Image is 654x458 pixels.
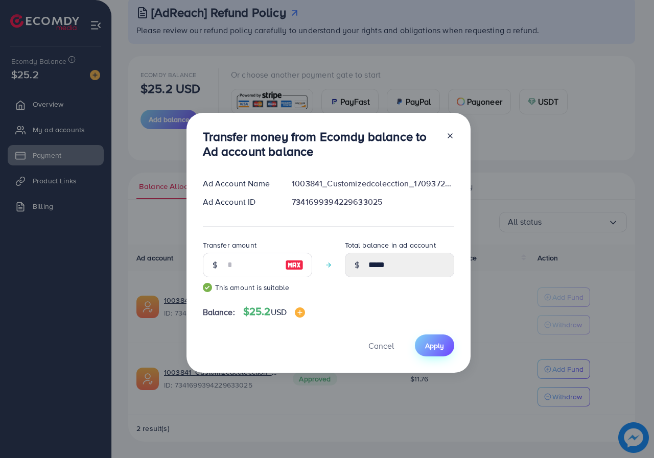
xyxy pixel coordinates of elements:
[284,196,462,208] div: 7341699394229633025
[345,240,436,250] label: Total balance in ad account
[203,282,312,293] small: This amount is suitable
[203,306,235,318] span: Balance:
[203,129,438,159] h3: Transfer money from Ecomdy balance to Ad account balance
[295,307,305,318] img: image
[271,306,287,318] span: USD
[356,334,407,356] button: Cancel
[415,334,454,356] button: Apply
[195,178,284,189] div: Ad Account Name
[243,305,305,318] h4: $25.2
[368,340,394,351] span: Cancel
[285,259,303,271] img: image
[195,196,284,208] div: Ad Account ID
[203,283,212,292] img: guide
[284,178,462,189] div: 1003841_Customizedcolecction_1709372613954
[203,240,256,250] label: Transfer amount
[425,341,444,351] span: Apply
